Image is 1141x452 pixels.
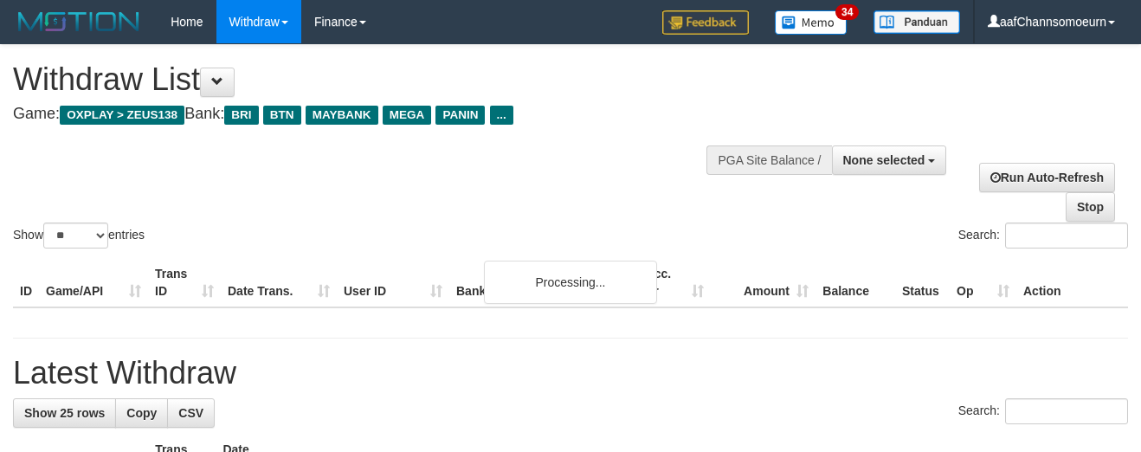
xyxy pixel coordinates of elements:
[835,4,859,20] span: 34
[449,258,606,307] th: Bank Acc. Name
[263,106,301,125] span: BTN
[895,258,950,307] th: Status
[1016,258,1128,307] th: Action
[337,258,449,307] th: User ID
[13,223,145,249] label: Show entries
[13,9,145,35] img: MOTION_logo.png
[950,258,1016,307] th: Op
[958,223,1128,249] label: Search:
[39,258,148,307] th: Game/API
[13,62,744,97] h1: Withdraw List
[167,398,215,428] a: CSV
[126,406,157,420] span: Copy
[490,106,513,125] span: ...
[13,258,39,307] th: ID
[843,153,925,167] span: None selected
[13,398,116,428] a: Show 25 rows
[958,398,1128,424] label: Search:
[221,258,337,307] th: Date Trans.
[832,145,947,175] button: None selected
[775,10,848,35] img: Button%20Memo.svg
[606,258,711,307] th: Bank Acc. Number
[706,145,831,175] div: PGA Site Balance /
[60,106,184,125] span: OXPLAY > ZEUS138
[815,258,895,307] th: Balance
[115,398,168,428] a: Copy
[148,258,221,307] th: Trans ID
[873,10,960,34] img: panduan.png
[662,10,749,35] img: Feedback.jpg
[24,406,105,420] span: Show 25 rows
[484,261,657,304] div: Processing...
[178,406,203,420] span: CSV
[13,356,1128,391] h1: Latest Withdraw
[13,106,744,123] h4: Game: Bank:
[1005,223,1128,249] input: Search:
[711,258,815,307] th: Amount
[1005,398,1128,424] input: Search:
[1066,192,1115,222] a: Stop
[306,106,378,125] span: MAYBANK
[383,106,432,125] span: MEGA
[435,106,485,125] span: PANIN
[979,163,1115,192] a: Run Auto-Refresh
[43,223,108,249] select: Showentries
[224,106,258,125] span: BRI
